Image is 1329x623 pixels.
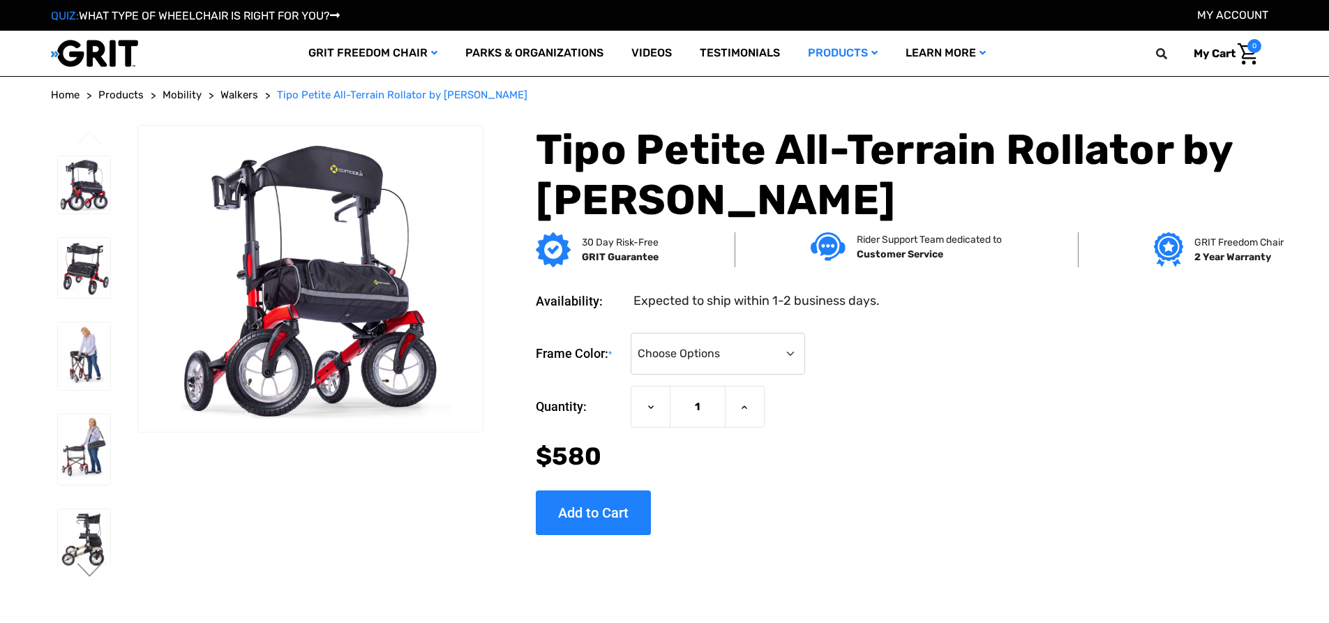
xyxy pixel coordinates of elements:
[811,232,846,261] img: Customer service
[220,89,258,101] span: Walkers
[51,9,340,22] a: QUIZ:WHAT TYPE OF WHEELCHAIR IS RIGHT FOR YOU?
[633,292,880,310] dd: Expected to ship within 1-2 business days.
[1238,43,1258,65] img: Cart
[857,248,943,260] strong: Customer Service
[75,563,105,580] button: Go to slide 2 of 2
[163,89,202,101] span: Mobility
[1197,8,1268,22] a: Account
[582,251,659,263] strong: GRIT Guarantee
[1194,235,1284,250] p: GRIT Freedom Chair
[277,87,527,103] a: Tipo Petite All-Terrain Rollator by [PERSON_NAME]
[1183,39,1261,68] a: Cart with 0 items
[1247,39,1261,53] span: 0
[138,126,483,433] img: Tipo Petite All-Terrain Rollator by Comodita
[1194,251,1271,263] strong: 2 Year Warranty
[1194,47,1236,60] span: My Cart
[892,31,1000,76] a: Learn More
[75,131,105,148] button: Go to slide 2 of 2
[582,235,659,250] p: 30 Day Risk-Free
[617,31,686,76] a: Videos
[1154,232,1182,267] img: Grit freedom
[51,9,79,22] span: QUIZ:
[536,333,624,375] label: Frame Color:
[58,509,110,571] img: Tipo Petite All-Terrain Rollator by Comodita
[686,31,794,76] a: Testimonials
[58,156,110,213] img: Tipo Petite All-Terrain Rollator by Comodita
[794,31,892,76] a: Products
[51,87,80,103] a: Home
[98,87,144,103] a: Products
[857,232,1002,247] p: Rider Support Team dedicated to
[51,87,1279,103] nav: Breadcrumb
[536,490,651,535] input: Add to Cart
[58,322,110,390] img: Tipo Petite All-Terrain Rollator by Comodita
[163,87,202,103] a: Mobility
[536,125,1279,225] h1: Tipo Petite All-Terrain Rollator by [PERSON_NAME]
[1162,39,1183,68] input: Search
[294,31,451,76] a: GRIT Freedom Chair
[51,89,80,101] span: Home
[220,87,258,103] a: Walkers
[58,238,110,299] img: Tipo Petite All-Terrain Rollator by Comodita
[536,386,624,428] label: Quantity:
[277,89,527,101] span: Tipo Petite All-Terrain Rollator by [PERSON_NAME]
[536,292,624,310] dt: Availability:
[536,442,601,471] span: $580
[536,232,571,267] img: GRIT Guarantee
[51,39,138,68] img: GRIT All-Terrain Wheelchair and Mobility Equipment
[451,31,617,76] a: Parks & Organizations
[98,89,144,101] span: Products
[58,414,110,485] img: Tipo Petite All-Terrain Rollator by Comodita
